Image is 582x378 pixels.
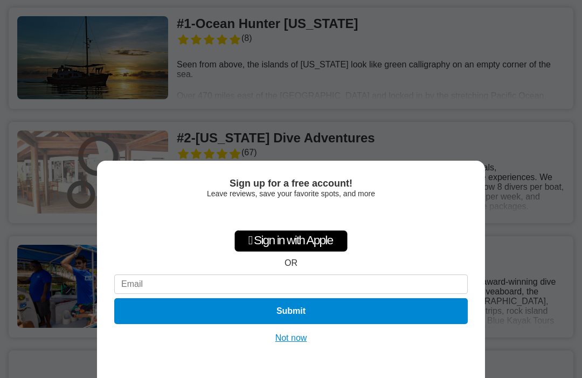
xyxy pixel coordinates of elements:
iframe: Sign in with Google Button [236,203,346,227]
div: OR [285,258,297,268]
div: Leave reviews, save your favorite spots, and more [114,189,468,198]
button: Submit [114,298,468,324]
button: Not now [272,333,310,343]
div: Sign up for a free account! [114,178,468,189]
div: Sign in with Apple [234,230,348,252]
div: Sign in with Google. Opens in new tab [241,203,341,227]
input: Email [114,274,468,294]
